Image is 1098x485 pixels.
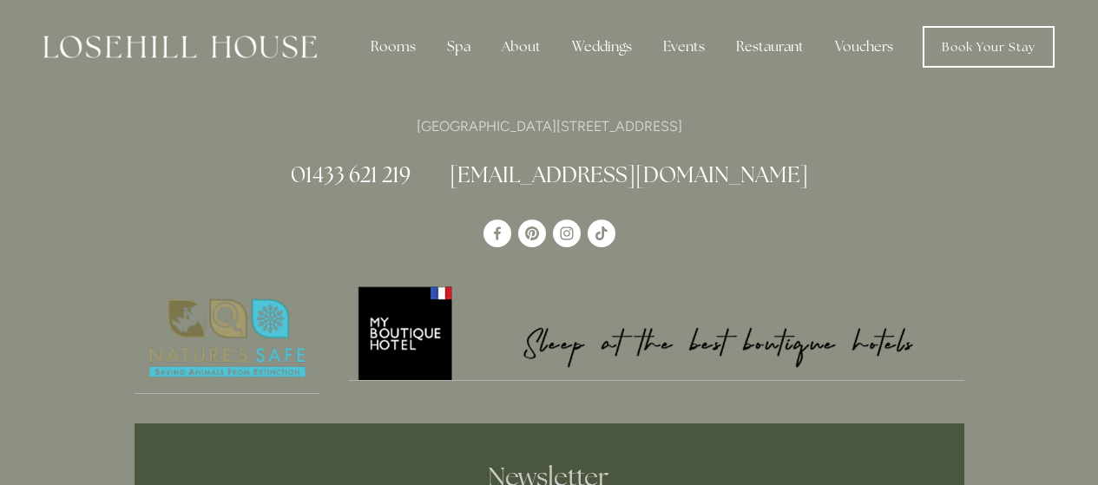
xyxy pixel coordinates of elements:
[135,115,964,138] p: [GEOGRAPHIC_DATA][STREET_ADDRESS]
[433,29,484,64] div: Spa
[722,29,818,64] div: Restaurant
[553,220,581,247] a: Instagram
[135,284,320,393] img: Nature's Safe - Logo
[450,161,808,188] a: [EMAIL_ADDRESS][DOMAIN_NAME]
[923,26,1055,68] a: Book Your Stay
[43,36,317,58] img: Losehill House
[588,220,615,247] a: TikTok
[558,29,646,64] div: Weddings
[821,29,907,64] a: Vouchers
[349,284,964,380] img: My Boutique Hotel - Logo
[349,284,964,381] a: My Boutique Hotel - Logo
[518,220,546,247] a: Pinterest
[488,29,555,64] div: About
[291,161,411,188] a: 01433 621 219
[135,284,320,394] a: Nature's Safe - Logo
[483,220,511,247] a: Losehill House Hotel & Spa
[649,29,719,64] div: Events
[357,29,430,64] div: Rooms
